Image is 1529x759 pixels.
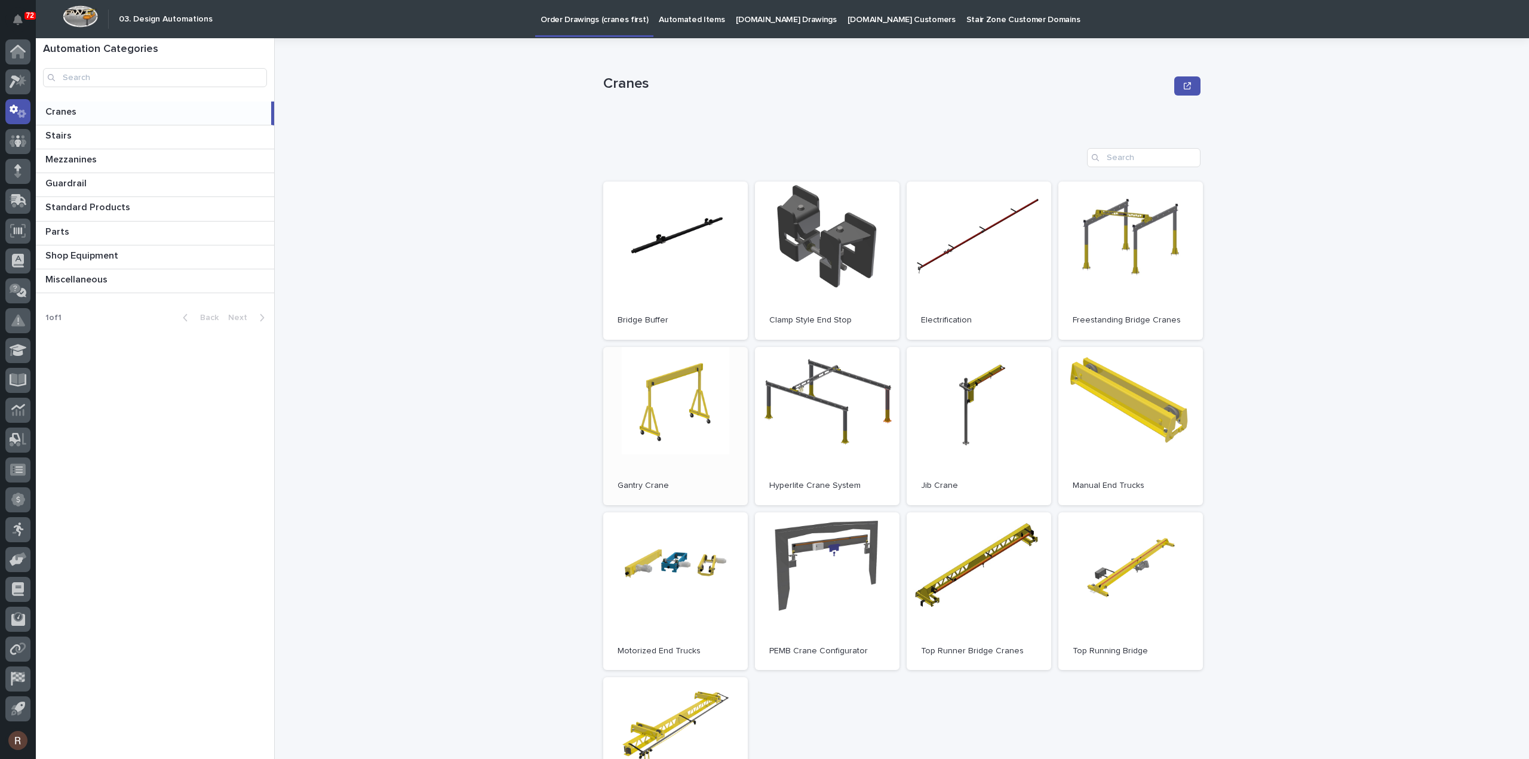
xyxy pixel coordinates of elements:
button: Next [223,312,274,323]
p: Gantry Crane [618,481,733,491]
a: Hyperlite Crane System [755,347,899,505]
a: MezzaninesMezzanines [36,149,274,173]
a: Gantry Crane [603,347,748,505]
a: Top Running Bridge [1058,512,1203,671]
h1: Automation Categories [43,43,267,56]
p: Guardrail [45,176,89,189]
p: Jib Crane [921,481,1037,491]
p: Standard Products [45,199,133,213]
a: PEMB Crane Configurator [755,512,899,671]
a: CranesCranes [36,102,274,125]
p: PEMB Crane Configurator [769,646,885,656]
p: Cranes [603,75,1169,93]
p: Top Runner Bridge Cranes [921,646,1037,656]
p: Parts [45,224,72,238]
a: Standard ProductsStandard Products [36,197,274,221]
img: Workspace Logo [63,5,98,27]
input: Search [1087,148,1201,167]
p: Cranes [45,104,79,118]
a: Motorized End Trucks [603,512,748,671]
p: Stairs [45,128,74,142]
p: 1 of 1 [36,303,71,333]
a: MiscellaneousMiscellaneous [36,269,274,293]
p: Bridge Buffer [618,315,733,325]
input: Search [43,68,267,87]
p: Freestanding Bridge Cranes [1073,315,1189,325]
p: Mezzanines [45,152,99,165]
a: GuardrailGuardrail [36,173,274,197]
a: Manual End Trucks [1058,347,1203,505]
a: Top Runner Bridge Cranes [907,512,1051,671]
a: Clamp Style End Stop [755,182,899,340]
a: StairsStairs [36,125,274,149]
a: Jib Crane [907,347,1051,505]
a: Electrification [907,182,1051,340]
a: Bridge Buffer [603,182,748,340]
p: Manual End Trucks [1073,481,1189,491]
div: Notifications72 [15,14,30,33]
p: Clamp Style End Stop [769,315,885,325]
span: Back [193,314,219,322]
h2: 03. Design Automations [119,14,213,24]
p: Hyperlite Crane System [769,481,885,491]
p: 72 [26,11,34,20]
p: Motorized End Trucks [618,646,733,656]
button: Notifications [5,7,30,32]
button: Back [173,312,223,323]
button: users-avatar [5,728,30,753]
p: Miscellaneous [45,272,110,285]
p: Shop Equipment [45,248,121,262]
a: PartsParts [36,222,274,245]
a: Shop EquipmentShop Equipment [36,245,274,269]
p: Top Running Bridge [1073,646,1189,656]
p: Electrification [921,315,1037,325]
span: Next [228,314,254,322]
a: Freestanding Bridge Cranes [1058,182,1203,340]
